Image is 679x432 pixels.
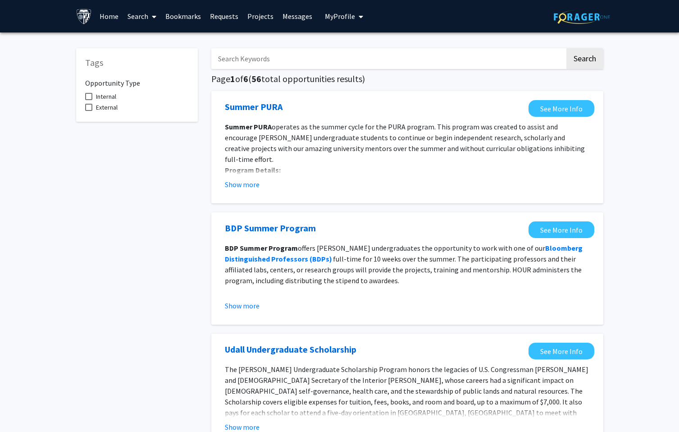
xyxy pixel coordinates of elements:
[225,343,356,356] a: Opens in a new tab
[243,73,248,84] span: 6
[278,0,317,32] a: Messages
[225,221,316,235] a: Opens in a new tab
[225,300,260,311] button: Show more
[123,0,161,32] a: Search
[554,10,610,24] img: ForagerOne Logo
[96,102,118,113] span: External
[566,48,603,69] button: Search
[225,122,272,131] strong: Summer PURA
[225,243,590,286] p: offers [PERSON_NAME] undergraduates the opportunity to work with one of our full-time for 10 week...
[225,179,260,190] button: Show more
[230,73,235,84] span: 1
[225,165,281,175] strong: Program Details:
[85,72,189,87] h6: Opportunity Type
[205,0,243,32] a: Requests
[7,391,38,425] iframe: Chat
[96,91,116,102] span: Internal
[225,100,283,114] a: Opens in a new tab
[211,48,565,69] input: Search Keywords
[211,74,603,84] h5: Page of ( total opportunities results)
[95,0,123,32] a: Home
[225,244,298,253] strong: BDP Summer Program
[76,9,92,24] img: Johns Hopkins University Logo
[85,57,189,68] h5: Tags
[161,0,205,32] a: Bookmarks
[529,221,594,238] a: Opens in a new tab
[325,12,355,21] span: My Profile
[529,100,594,117] a: Opens in a new tab
[225,122,585,164] span: operates as the summer cycle for the PURA program. This program was created to assist and encoura...
[251,73,261,84] span: 56
[529,343,594,359] a: Opens in a new tab
[243,0,278,32] a: Projects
